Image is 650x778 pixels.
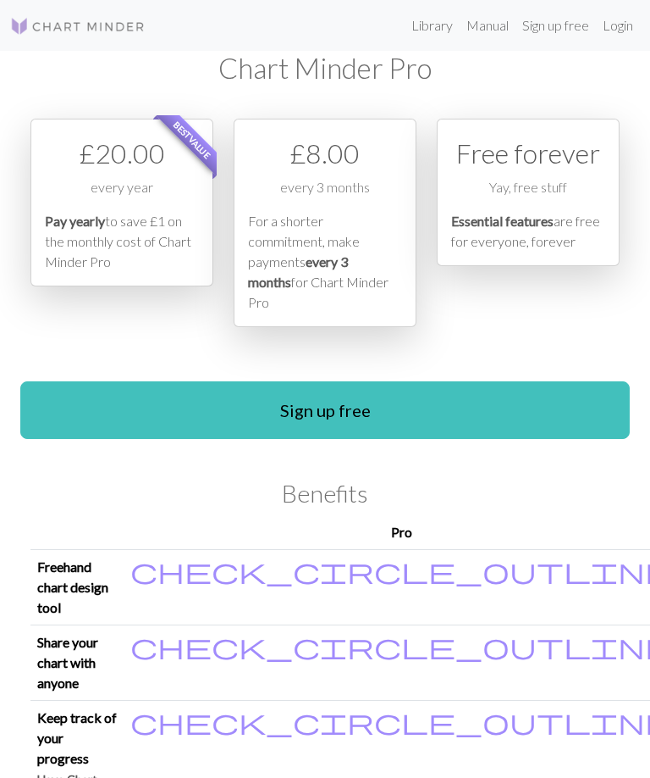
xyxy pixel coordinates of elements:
h1: Chart Minder Pro [30,51,620,85]
div: £ 20.00 [45,133,199,174]
div: £ 8.00 [248,133,402,174]
p: Freehand chart design tool [37,557,117,618]
p: Share your chart with anyone [37,632,117,693]
div: every year [45,177,199,211]
a: Login [596,8,640,42]
div: Free forever [451,133,605,174]
a: Sign up free [515,8,596,42]
a: Library [405,8,460,42]
div: Payment option 2 [234,119,416,327]
span: Best value [157,104,229,176]
p: to save £1 on the monthly cost of Chart Minder Pro [45,211,199,272]
div: Free option [437,119,620,266]
em: Essential features [451,213,554,229]
p: Keep track of your progress [37,708,117,769]
p: are free for everyone, forever [451,211,605,252]
p: For a shorter commitment, make payments for Chart Minder Pro [248,211,402,313]
h2: Benefits [30,480,620,508]
a: Sign up free [20,381,630,439]
em: Pay yearly [45,213,105,229]
div: every 3 months [248,177,402,211]
div: Yay, free stuff [451,177,605,211]
div: Payment option 1 [30,119,213,286]
a: Manual [460,8,515,42]
img: Logo [10,16,146,36]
